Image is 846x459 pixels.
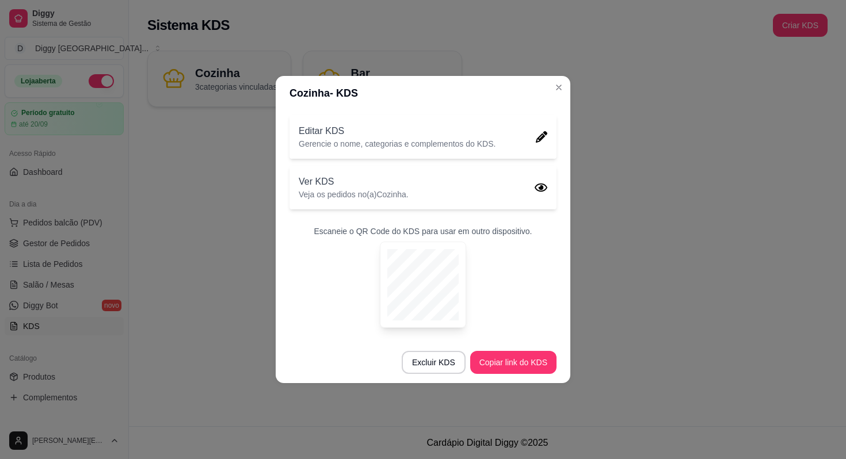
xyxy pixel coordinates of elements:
p: Gerencie o nome, categorias e complementos do KDS. [299,138,496,150]
button: Close [550,78,568,97]
p: Escaneie o QR Code do KDS para usar em outro dispositivo. [314,225,532,237]
header: Cozinha - KDS [276,76,570,110]
a: Ver KDSVeja os pedidos no(a)Cozinha. [289,166,557,209]
button: Copiar link do KDS [470,351,557,374]
p: Ver KDS [299,175,409,189]
button: Excluir KDS [402,351,466,374]
p: Editar KDS [299,124,496,138]
p: Veja os pedidos no(a) Cozinha . [299,189,409,200]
